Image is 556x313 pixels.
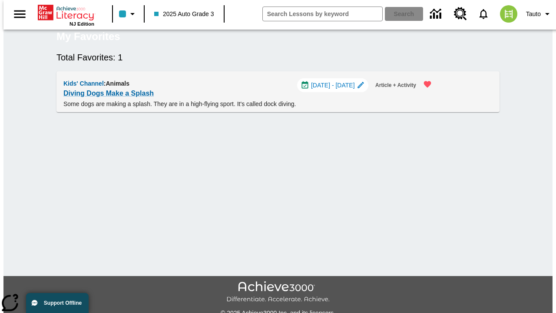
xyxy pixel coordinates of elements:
span: Article + Activity [375,81,416,90]
button: Article + Activity [372,78,420,93]
img: Achieve3000 Differentiate Accelerate Achieve [226,281,330,303]
span: : Animals [104,80,129,87]
input: search field [263,7,382,21]
img: avatar image [500,5,517,23]
h5: My Favorites [56,30,120,43]
div: Home [38,3,94,27]
a: Home [38,4,94,21]
span: Kids' Channel [63,80,104,87]
span: [DATE] - [DATE] [311,81,355,90]
span: 2025 Auto Grade 3 [154,10,214,19]
a: Diving Dogs Make a Splash [63,87,154,100]
button: Open side menu [7,1,33,27]
a: Notifications [472,3,495,25]
p: Some dogs are making a splash. They are in a high-flying sport. It's called dock diving. [63,100,437,109]
div: Sep 01 - Sep 01 Choose Dates [297,78,368,92]
span: NJ Edition [69,21,94,27]
h6: Total Favorites: 1 [56,50,500,64]
button: Remove from Favorites [418,75,437,94]
a: Resource Center, Will open in new tab [449,2,472,26]
button: Select a new avatar [495,3,523,25]
button: Class color is light blue. Change class color [116,6,141,22]
a: Data Center [425,2,449,26]
span: Support Offline [44,300,82,306]
button: Support Offline [26,293,89,313]
button: Profile/Settings [523,6,556,22]
span: Tauto [526,10,541,19]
